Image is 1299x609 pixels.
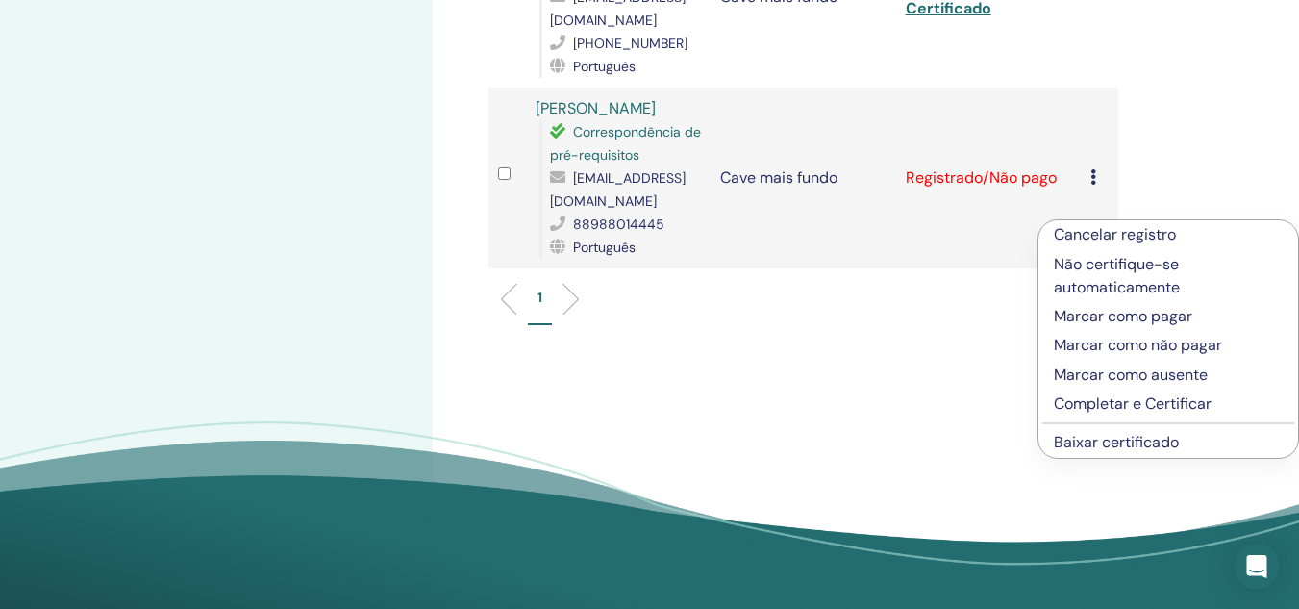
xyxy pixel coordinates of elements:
[536,98,656,118] a: [PERSON_NAME]
[720,167,837,188] font: Cave mais fundo
[573,216,664,233] font: 88988014445
[1054,254,1180,297] font: Não certifique-se automaticamente
[573,35,687,52] font: [PHONE_NUMBER]
[550,123,701,164] font: Correspondência de pré-requisitos
[1054,365,1208,385] font: Marcar como ausente
[573,58,636,75] font: Português
[1234,544,1280,590] div: Abra o Intercom Messenger
[537,289,542,306] font: 1
[1054,224,1176,244] font: Cancelar registro
[550,169,686,210] font: [EMAIL_ADDRESS][DOMAIN_NAME]
[1054,432,1179,452] a: Baixar certificado
[1054,306,1192,326] font: Marcar como pagar
[1054,335,1222,355] font: Marcar como não pagar
[573,239,636,256] font: Português
[1054,393,1212,414] font: Completar e Certificar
